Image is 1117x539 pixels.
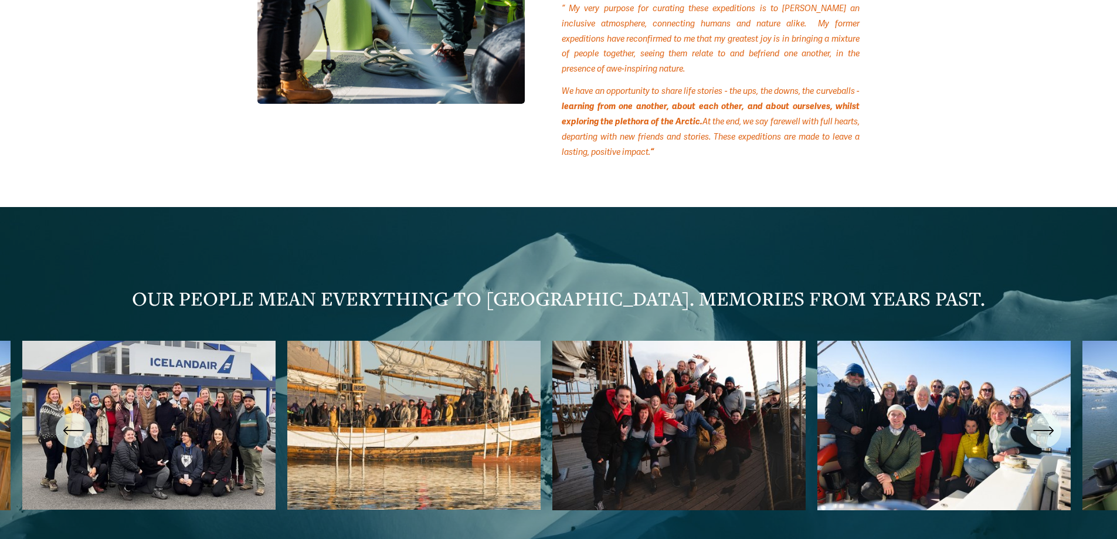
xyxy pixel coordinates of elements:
em: We have an opportunity to share life stories - the ups, the downs, the curveballs - [562,86,860,96]
p: OUR PEOPLE MEAN EVERYTHING TO [GEOGRAPHIC_DATA]. MEMORIES FROM YEARS PAST. [22,280,1095,317]
em: These expeditions are made to leave a lasting, positive impact. [562,132,860,157]
em: “ [650,147,654,157]
button: Previous [56,413,91,448]
em: At the end, we say farewell with full hearts, departing with new friends and stories. [562,117,860,142]
em: “ My very purpose for curating these expeditions is to [PERSON_NAME] an inclusive atmosphere, con... [562,4,860,74]
button: Next [1026,413,1061,448]
em: learning from one another, about each other, and about ourselves, whilst exploring the plethora o... [562,101,860,127]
